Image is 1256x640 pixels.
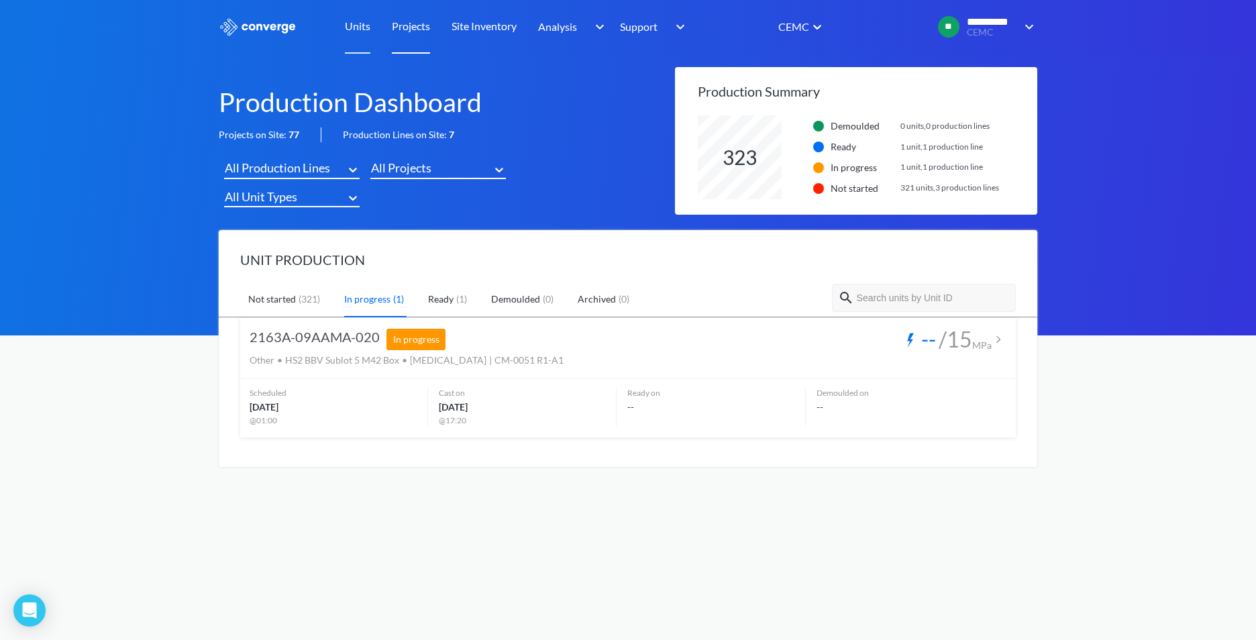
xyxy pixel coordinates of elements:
a: Not started [248,282,323,317]
div: / 15 [939,329,972,350]
span: Support [620,18,658,35]
div: ( 321 ) [296,292,323,307]
div: @ 17:20 [439,415,617,427]
td: Not started [830,178,898,198]
div: Scheduled [250,387,427,400]
img: downArrow.svg [667,19,688,35]
div: Production Lines on Site: [321,127,454,142]
img: strength_blue.svg [900,329,921,350]
img: downArrow.svg [1016,19,1037,35]
h2: Production Summary [698,67,1037,115]
div: Demoulded on [817,387,994,400]
div: CEMC [777,18,809,35]
div: All Production Lines [225,158,330,177]
td: Demoulded [830,117,898,136]
td: Ready [830,138,898,157]
img: downArrow.svg [586,19,608,35]
div: -- [627,387,806,427]
td: In progress [830,158,898,178]
div: Cast on [439,387,617,400]
div: Ready on [627,387,805,400]
div: • [277,353,282,368]
div: [MEDICAL_DATA] [410,353,486,368]
b: 77 [289,129,299,140]
div: -- [817,387,994,427]
b: 7 [449,129,454,140]
h2: 2163A-09AAMA-020 [250,329,380,350]
img: arrow-thin.svg [992,333,1005,346]
div: Other [250,353,274,368]
div: All Projects [371,158,431,177]
h1: Production Dashboard [219,85,675,119]
div: • [402,353,407,368]
div: All Unit Types [225,187,297,206]
td: 1 unit , 1 production line [900,158,1036,178]
div: ( 0 ) [616,292,632,307]
a: Archived [578,282,632,317]
div: In progress [386,329,446,350]
td: 321 units , 3 production lines [900,178,1036,198]
span: CEMC [967,28,1016,38]
a: Demoulded [491,282,556,317]
span: Analysis [538,18,577,35]
div: Open Intercom Messenger [13,594,46,627]
div: [DATE] [439,400,617,415]
div: CM-0051 R1-A1 [494,353,564,368]
div: ( 1 ) [454,292,470,307]
img: logo_ewhite.svg [219,18,297,36]
div: HS2 BBV Sublot 5 M42 Box [285,353,399,368]
input: Search units by Unit ID [855,292,1010,304]
div: [DATE] [250,400,427,415]
div: ( 0 ) [540,292,556,307]
a: In progress [344,282,407,317]
a: Ready [428,282,470,317]
td: 1 unit , 1 production line [900,138,1036,157]
div: -- [921,329,936,350]
div: MPa [972,341,992,350]
div: Projects on Site: [219,127,321,142]
h2: UNIT PRODUCTION [240,252,1016,268]
td: 0 units , 0 production lines [900,117,1036,136]
div: 323 [698,142,782,173]
div: | [489,353,492,368]
div: ( 1 ) [390,292,407,307]
div: @ 01:00 [250,415,427,427]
